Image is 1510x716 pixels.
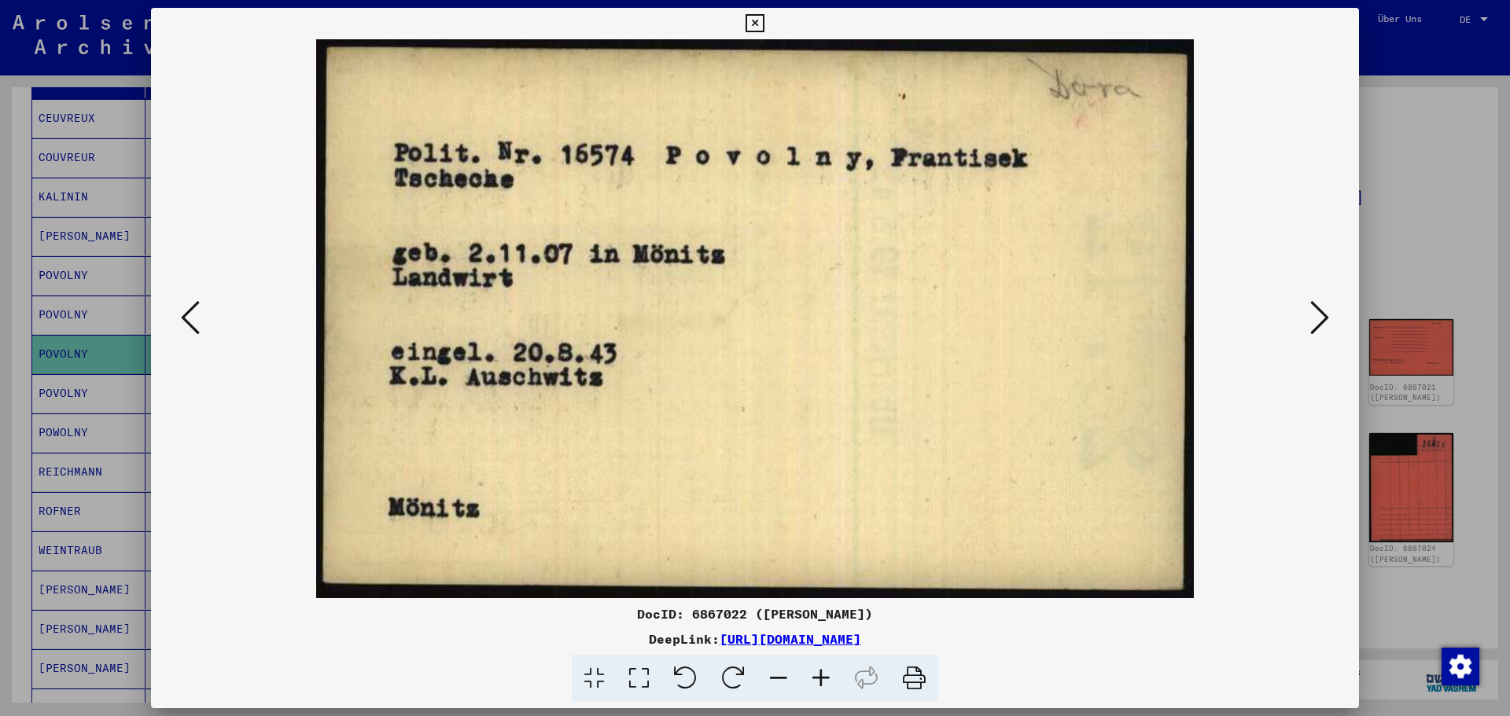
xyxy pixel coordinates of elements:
img: Zustimmung ändern [1442,648,1479,685]
a: [URL][DOMAIN_NAME] [720,631,861,647]
div: DeepLink: [151,630,1359,648]
img: 001.jpg [204,39,1306,598]
div: DocID: 6867022 ([PERSON_NAME]) [151,604,1359,623]
div: Zustimmung ändern [1441,647,1479,685]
